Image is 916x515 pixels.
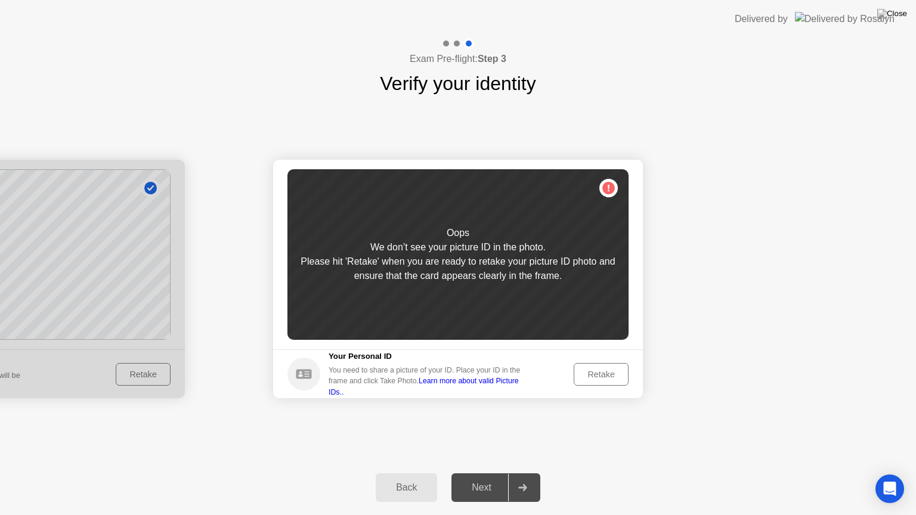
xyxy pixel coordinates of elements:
[578,370,624,379] div: Retake
[877,9,907,18] img: Close
[735,12,788,26] div: Delivered by
[451,473,540,502] button: Next
[287,255,629,283] div: Please hit 'Retake' when you are ready to retake your picture ID photo and ensure that the card a...
[875,474,904,503] div: Open Intercom Messenger
[329,377,519,396] a: Learn more about valid Picture IDs..
[410,52,506,66] h4: Exam Pre-flight:
[478,54,506,64] b: Step 3
[455,482,508,493] div: Next
[370,240,546,255] div: We don’t see your picture ID in the photo.
[380,69,536,98] h1: Verify your identity
[379,482,434,493] div: Back
[574,363,629,386] button: Retake
[376,473,437,502] button: Back
[329,350,529,362] h5: Your Personal ID
[329,365,529,398] div: You need to share a picture of your ID. Place your ID in the frame and click Take Photo.
[447,226,469,240] div: Oops
[795,12,895,26] img: Delivered by Rosalyn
